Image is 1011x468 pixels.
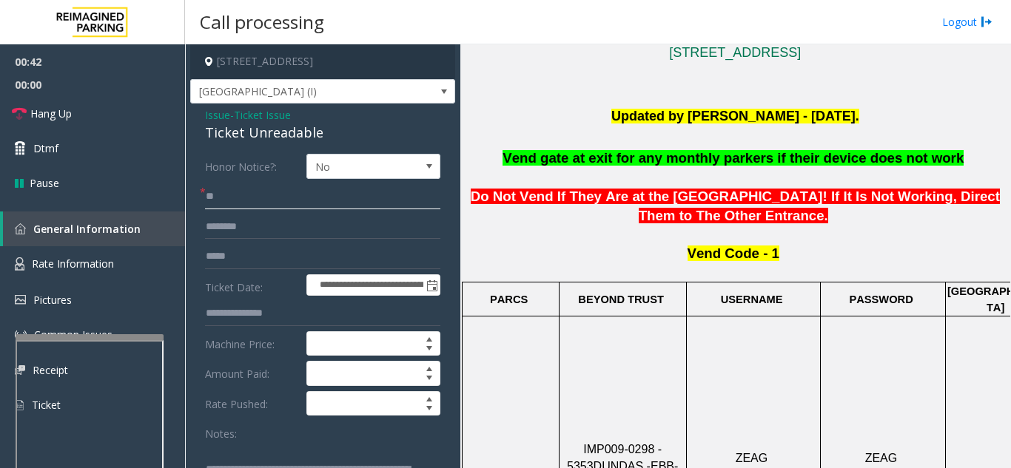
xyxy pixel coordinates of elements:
h4: [STREET_ADDRESS] [190,44,455,79]
span: Pictures [33,293,72,307]
span: Decrease value [419,344,440,356]
img: 'icon' [15,295,26,305]
img: logout [981,14,992,30]
img: 'icon' [15,399,24,412]
a: [STREET_ADDRESS] [669,45,801,60]
span: PARCS [490,294,528,305]
span: Vend Code - 1 [688,245,779,261]
a: General Information [3,211,185,246]
span: Common Issues [34,328,112,342]
img: 'icon' [15,365,25,375]
span: Pause [30,175,59,191]
span: ZEAG [865,452,898,464]
span: Rate Information [32,257,114,271]
span: BEYOND TRUST [578,294,664,305]
span: USERNAME [721,294,783,305]
span: Increase value [419,392,440,404]
span: Vend gate at exit for any monthly parkers if their device does not work [503,150,964,166]
span: General Information [33,222,141,236]
img: 'icon' [15,329,27,341]
img: 'icon' [15,223,26,234]
span: No [307,155,413,178]
span: Hang Up [30,106,72,121]
span: Dtmf [33,140,58,156]
span: Decrease value [419,404,440,416]
img: 'icon' [15,257,24,271]
span: Increase value [419,362,440,373]
span: Issue [205,107,230,123]
h3: Call processing [192,4,332,40]
span: PASSWORD [849,294,913,305]
span: [GEOGRAPHIC_DATA] (I) [191,80,402,104]
label: Ticket Date: [201,274,303,296]
span: Ticket Issue [234,107,291,123]
span: Toggle popup [423,275,440,296]
span: Do Not Vend If They Are at the [GEOGRAPHIC_DATA]! If It Is Not Working, Direct Them to The Other ... [471,189,1000,223]
label: Rate Pushed: [201,391,303,416]
span: - [230,108,291,122]
label: Amount Paid: [201,361,303,386]
div: Ticket Unreadable [205,123,440,143]
span: ZEAG [736,452,768,464]
label: Honor Notice?: [201,154,303,179]
span: Decrease value [419,373,440,385]
label: Machine Price: [201,331,303,356]
span: Increase value [419,332,440,344]
a: Logout [942,14,992,30]
font: Updated by [PERSON_NAME] - [DATE]. [611,109,859,123]
label: Notes: [205,421,237,441]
